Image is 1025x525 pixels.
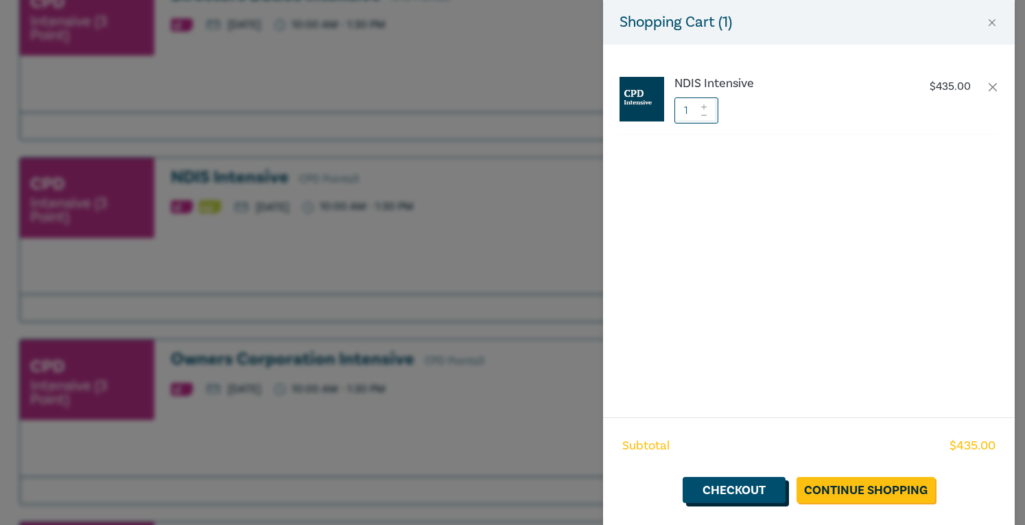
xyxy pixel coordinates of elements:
a: Continue Shopping [797,477,935,503]
a: Checkout [683,477,786,503]
p: $ 435.00 [930,80,971,93]
input: 1 [674,97,718,124]
span: $ 435.00 [950,437,995,455]
button: Close [986,16,998,29]
span: Subtotal [622,437,670,455]
a: NDIS Intensive [674,77,902,91]
img: CPD%20Intensive.jpg [620,77,664,121]
h5: Shopping Cart ( 1 ) [620,11,732,34]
